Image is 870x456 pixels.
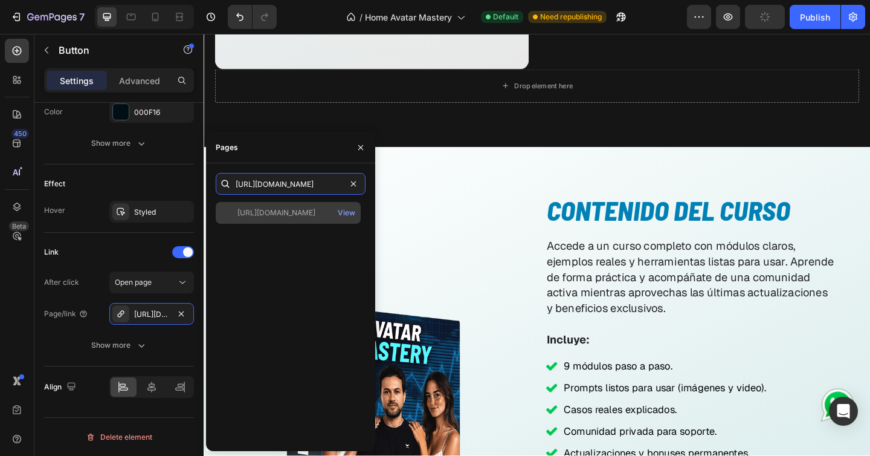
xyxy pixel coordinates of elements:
button: View [337,204,356,221]
button: Delete element [44,428,194,447]
div: 000F16 [134,107,191,118]
span: Default [493,11,518,22]
div: Beta [9,221,29,231]
button: Show more [44,334,194,356]
p: Settings [60,74,94,87]
div: Delete element [86,430,152,445]
div: Pages [216,142,238,153]
div: Page/link [44,308,88,319]
div: Show more [91,339,147,351]
p: Button [59,43,161,57]
strong: Incluye: [373,325,419,340]
div: Show more [91,137,147,149]
span: 9 módulos paso a paso. [391,354,510,368]
input: Insert link or search [216,173,366,195]
div: Link [44,247,59,258]
span: Accede a un curso completo con módulos claros, ejemplos reales y herramientas listas para usar. A... [373,223,685,307]
span: / [359,11,362,24]
div: After click [44,277,79,288]
div: Effect [44,178,65,189]
div: View [338,207,355,218]
span: Open page [115,278,152,287]
div: Open Intercom Messenger [829,397,858,426]
div: [URL][DOMAIN_NAME] [134,309,169,320]
iframe: Design area [204,34,870,456]
div: Publish [800,11,830,24]
div: Hover [44,205,65,216]
button: 7 [5,5,90,29]
p: Advanced [119,74,160,87]
h2: Contenido del Curso [372,172,687,212]
button: Publish [790,5,840,29]
div: Undo/Redo [228,5,277,29]
div: Drop element here [338,52,402,62]
div: [URL][DOMAIN_NAME] [237,207,315,218]
span: Need republishing [540,11,602,22]
button: Show more [44,132,194,154]
span: Home Avatar Mastery [365,11,452,24]
button: Open page [109,272,194,293]
div: Align [44,379,79,396]
div: 450 [11,129,29,138]
p: 7 [79,10,85,24]
div: Color [44,106,63,117]
div: Styled [134,207,191,218]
